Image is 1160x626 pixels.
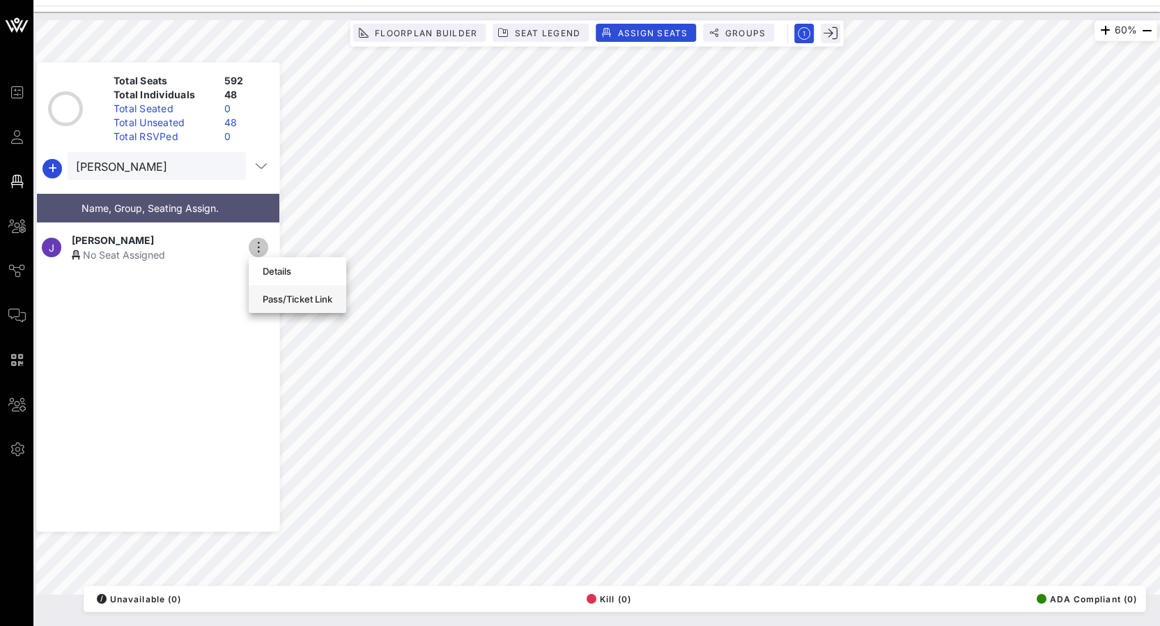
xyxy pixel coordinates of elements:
div: 60% [1095,20,1157,41]
button: /Unavailable (0) [93,589,181,609]
div: 48 [219,88,274,102]
span: Groups [725,28,766,38]
span: [PERSON_NAME] [72,233,154,247]
span: Floorplan Builder [374,28,478,38]
button: Assign Seats [596,24,696,42]
div: No Seat Assigned [72,247,243,262]
div: Total Individuals [108,88,219,102]
button: Kill (0) [582,589,631,609]
div: Total Seated [108,102,219,116]
div: Total Unseated [108,116,219,130]
span: Name, Group, Seating Assign. [82,202,219,214]
div: / [97,594,107,604]
span: ADA Compliant (0) [1037,594,1137,604]
button: Seat Legend [493,24,589,42]
button: Floorplan Builder [353,24,486,42]
div: Total RSVPed [108,130,219,144]
div: Pass/Ticket Link [263,293,332,305]
span: Seat Legend [513,28,580,38]
div: 0 [219,102,274,116]
div: 0 [219,130,274,144]
div: 592 [219,74,274,88]
div: Details [263,266,332,277]
span: Kill (0) [587,594,631,604]
span: Assign Seats [617,28,688,38]
button: Groups [704,24,775,42]
div: Total Seats [108,74,219,88]
span: J [49,242,54,254]
button: ADA Compliant (0) [1033,589,1137,609]
div: 48 [219,116,274,130]
span: Unavailable (0) [97,594,181,604]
